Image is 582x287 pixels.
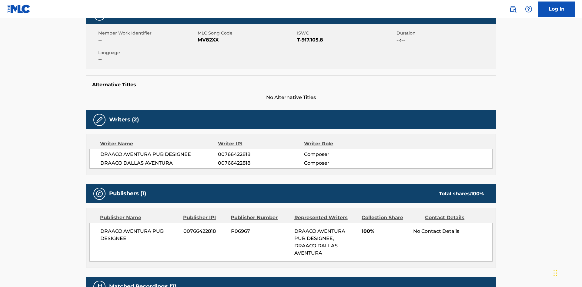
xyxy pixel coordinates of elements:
[231,214,289,221] div: Publisher Number
[362,214,420,221] div: Collection Share
[100,228,179,242] span: DRAACO AVENTURA PUB DESIGNEE
[554,264,557,282] div: Drag
[218,160,304,167] span: 00766422818
[538,2,575,17] a: Log In
[231,228,290,235] span: P06967
[509,5,517,13] img: search
[109,190,146,197] h5: Publishers (1)
[183,228,226,235] span: 00766422818
[413,228,492,235] div: No Contact Details
[297,36,395,44] span: T-917.105.8
[183,214,226,221] div: Publisher IPI
[100,151,218,158] span: DRAACO AVENTURA PUB DESIGNEE
[525,5,532,13] img: help
[98,30,196,36] span: Member Work Identifier
[198,30,296,36] span: MLC Song Code
[98,50,196,56] span: Language
[362,228,409,235] span: 100%
[396,30,494,36] span: Duration
[507,3,519,15] a: Public Search
[304,160,383,167] span: Composer
[294,228,345,256] span: DRAACO AVENTURA PUB DESIGNEE, DRAACO DALLAS AVENTURA
[109,116,139,123] h5: Writers (2)
[523,3,535,15] div: Help
[96,190,103,197] img: Publishers
[100,160,218,167] span: DRAACO DALLAS AVENTURA
[425,214,484,221] div: Contact Details
[7,5,31,13] img: MLC Logo
[198,36,296,44] span: MV82XX
[98,36,196,44] span: --
[396,36,494,44] span: --:--
[98,56,196,63] span: --
[294,214,357,221] div: Represented Writers
[100,214,179,221] div: Publisher Name
[304,140,383,147] div: Writer Role
[218,151,304,158] span: 00766422818
[297,30,395,36] span: ISWC
[218,140,304,147] div: Writer IPI
[96,116,103,124] img: Writers
[92,82,490,88] h5: Alternative Titles
[471,191,484,196] span: 100 %
[86,94,496,101] span: No Alternative Titles
[304,151,383,158] span: Composer
[439,190,484,197] div: Total shares:
[552,258,582,287] iframe: Chat Widget
[100,140,218,147] div: Writer Name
